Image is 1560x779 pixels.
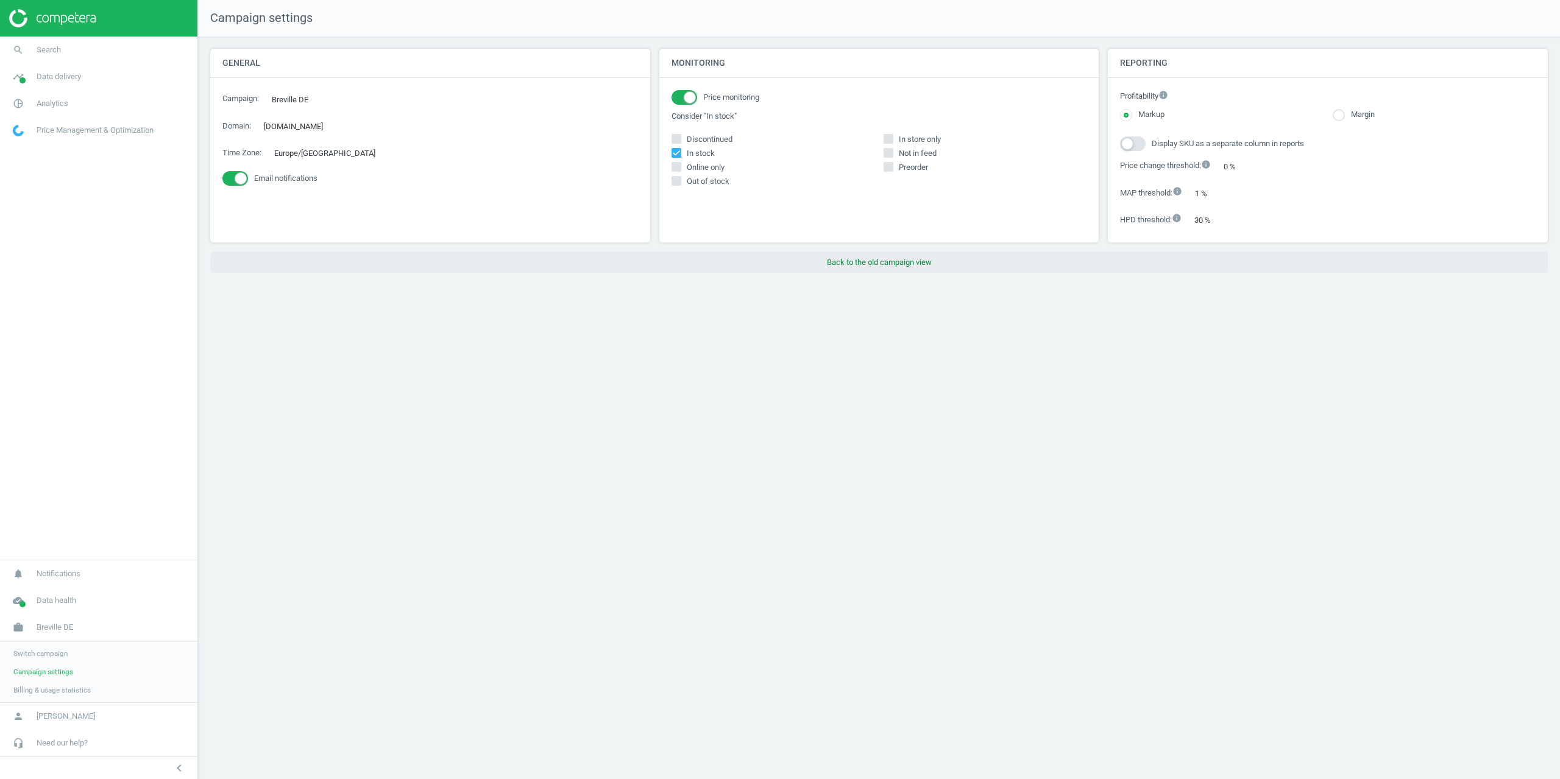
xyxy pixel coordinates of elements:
div: 0 % [1217,157,1255,176]
span: Email notifications [254,173,317,184]
i: info [1172,213,1182,223]
span: Price monitoring [703,92,759,103]
div: 1 % [1188,184,1226,203]
span: In stock [684,148,717,159]
label: Consider "In stock" [672,111,1087,122]
span: Analytics [37,98,68,109]
span: Display SKU as a separate column in reports [1152,138,1304,149]
label: Campaign : [222,93,259,104]
label: Margin [1345,109,1375,121]
button: Back to the old campaign view [210,252,1548,273]
div: Europe/[GEOGRAPHIC_DATA] [268,144,394,163]
span: Campaign settings [13,667,73,677]
i: chevron_left [172,761,186,775]
label: MAP threshold : [1120,186,1182,199]
span: Data delivery [37,71,81,82]
div: [DOMAIN_NAME] [257,117,342,136]
button: chevron_left [164,760,194,776]
div: Breville DE [265,90,327,109]
img: ajHJNr6hYgQAAAAASUVORK5CYII= [9,9,96,27]
i: headset_mic [7,731,30,755]
label: Domain : [222,121,251,132]
label: Time Zone : [222,147,261,158]
span: Preorder [896,162,931,173]
span: Breville DE [37,622,73,633]
span: Price Management & Optimization [37,125,154,136]
i: pie_chart_outlined [7,92,30,115]
img: wGWNvw8QSZomAAAAABJRU5ErkJggg== [13,125,24,136]
span: Notifications [37,568,80,579]
span: Campaign settings [198,10,313,27]
i: info [1201,160,1211,169]
i: notifications [7,562,30,585]
span: Discontinued [684,134,735,145]
h4: Monitoring [659,49,1099,77]
h4: General [210,49,650,77]
span: Data health [37,595,76,606]
span: Not in feed [896,148,939,159]
i: timeline [7,65,30,88]
div: 30 % [1188,211,1230,230]
i: info [1158,90,1168,100]
label: HPD threshold : [1120,213,1182,226]
span: Switch campaign [13,649,68,658]
span: Need our help? [37,738,88,749]
i: cloud_done [7,589,30,612]
i: person [7,705,30,728]
i: search [7,38,30,62]
span: Search [37,44,61,55]
i: info [1172,186,1182,196]
span: Online only [684,162,727,173]
label: Price change threshold : [1120,160,1211,172]
i: work [7,616,30,639]
label: Markup [1132,109,1165,121]
span: [PERSON_NAME] [37,711,95,722]
span: Out of stock [684,176,732,187]
h4: Reporting [1108,49,1548,77]
span: In store only [896,134,943,145]
span: Billing & usage statistics [13,685,91,695]
label: Profitability [1120,90,1536,103]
